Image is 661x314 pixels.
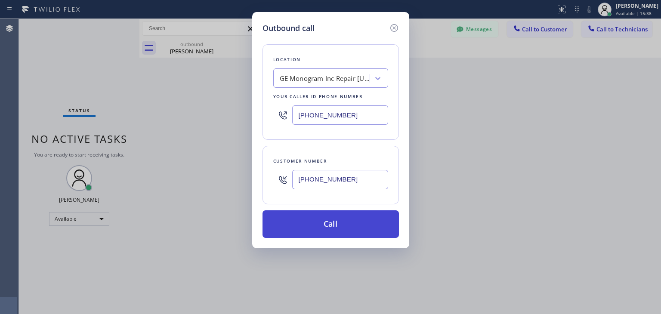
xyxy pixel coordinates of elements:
button: Call [263,210,399,238]
input: (123) 456-7890 [292,170,388,189]
div: GE Monogram Inc Repair [US_STATE] [280,74,370,83]
div: Customer number [273,157,388,166]
div: Location [273,55,388,64]
h5: Outbound call [263,22,315,34]
div: Your caller id phone number [273,92,388,101]
input: (123) 456-7890 [292,105,388,125]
